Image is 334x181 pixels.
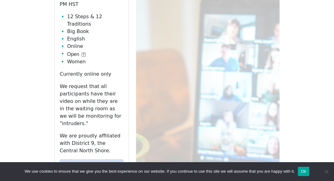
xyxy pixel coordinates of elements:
li: Online [67,43,123,50]
p: We are proudly affiliated with District 9, the Central North Shore. [60,132,123,154]
button: Open [67,51,86,58]
span: No [323,168,329,175]
li: English [67,35,123,43]
li: Big Book [67,28,123,35]
button: Ok [298,167,309,176]
p: Currently online only [60,70,123,78]
span: We use cookies to ensure that we give you the best experience on our website. If you continue to ... [25,168,295,175]
a: Zoom [60,159,123,171]
li: 12 Steps & 12 Traditions [67,13,123,28]
li: Women [67,58,123,65]
p: We request that all participants have their video on while they are in the waiting room as we wil... [60,83,123,127]
span: Open [67,51,79,58]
